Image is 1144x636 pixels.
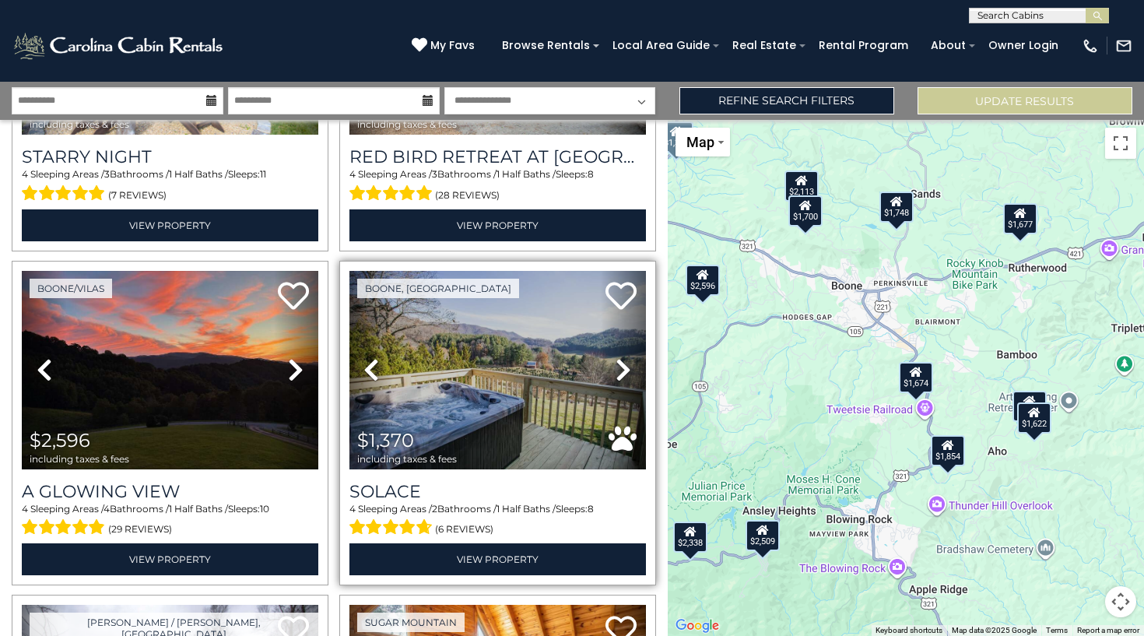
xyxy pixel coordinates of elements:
[605,280,637,314] a: Add to favorites
[435,185,500,206] span: (28 reviews)
[22,209,318,241] a: View Property
[349,146,646,167] a: Red Bird Retreat at [GEOGRAPHIC_DATA]
[879,191,913,222] div: $1,748
[30,119,129,129] span: including taxes & fees
[588,503,594,515] span: 8
[1046,626,1068,634] a: Terms (opens in new tab)
[357,613,465,632] a: Sugar Mountain
[22,543,318,575] a: View Property
[22,502,318,539] div: Sleeping Areas / Bathrooms / Sleeps:
[686,134,714,150] span: Map
[588,168,594,180] span: 8
[260,503,269,515] span: 10
[435,519,493,539] span: (6 reviews)
[30,454,129,464] span: including taxes & fees
[1105,128,1136,159] button: Toggle fullscreen view
[349,209,646,241] a: View Property
[30,279,112,298] a: Boone/Vilas
[432,168,437,180] span: 3
[22,481,318,502] a: A Glowing View
[169,503,228,515] span: 1 Half Baths /
[260,168,266,180] span: 11
[497,168,556,180] span: 1 Half Baths /
[899,362,933,393] div: $1,674
[357,119,457,129] span: including taxes & fees
[876,625,942,636] button: Keyboard shortcuts
[679,87,894,114] a: Refine Search Filters
[676,128,730,156] button: Change map style
[357,454,457,464] span: including taxes & fees
[745,519,779,550] div: $2,509
[811,33,916,58] a: Rental Program
[357,279,519,298] a: Boone, [GEOGRAPHIC_DATA]
[108,519,172,539] span: (29 reviews)
[432,503,437,515] span: 2
[22,503,28,515] span: 4
[349,167,646,205] div: Sleeping Areas / Bathrooms / Sleeps:
[169,168,228,180] span: 1 Half Baths /
[357,429,414,452] span: $1,370
[784,170,819,202] div: $2,113
[30,429,90,452] span: $2,596
[788,195,823,227] div: $1,700
[952,626,1037,634] span: Map data ©2025 Google
[1016,402,1051,434] div: $1,622
[673,521,707,552] div: $2,338
[672,616,723,636] a: Open this area in Google Maps (opens a new window)
[22,167,318,205] div: Sleeping Areas / Bathrooms / Sleeps:
[108,185,167,206] span: (7 reviews)
[931,435,965,466] div: $1,854
[494,33,598,58] a: Browse Rentals
[278,280,309,314] a: Add to favorites
[918,87,1132,114] button: Update Results
[1003,203,1037,234] div: $1,677
[1077,626,1139,634] a: Report a map error
[1082,37,1099,54] img: phone-regular-white.png
[672,616,723,636] img: Google
[981,33,1066,58] a: Owner Login
[349,146,646,167] h3: Red Bird Retreat at Eagles Nest
[605,33,718,58] a: Local Area Guide
[430,37,475,54] span: My Favs
[349,271,646,469] img: thumbnail_163259875.jpeg
[104,503,110,515] span: 4
[1115,37,1132,54] img: mail-regular-white.png
[349,503,356,515] span: 4
[1012,391,1046,422] div: $1,988
[349,168,356,180] span: 4
[658,121,693,152] div: $1,370
[1105,586,1136,617] button: Map camera controls
[497,503,556,515] span: 1 Half Baths /
[412,37,479,54] a: My Favs
[686,264,720,295] div: $2,596
[923,33,974,58] a: About
[22,146,318,167] a: Starry Night
[349,502,646,539] div: Sleeping Areas / Bathrooms / Sleeps:
[349,481,646,502] a: Solace
[12,30,227,61] img: White-1-2.png
[22,168,28,180] span: 4
[104,168,110,180] span: 3
[22,271,318,469] img: thumbnail_169213095.jpeg
[725,33,804,58] a: Real Estate
[349,543,646,575] a: View Property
